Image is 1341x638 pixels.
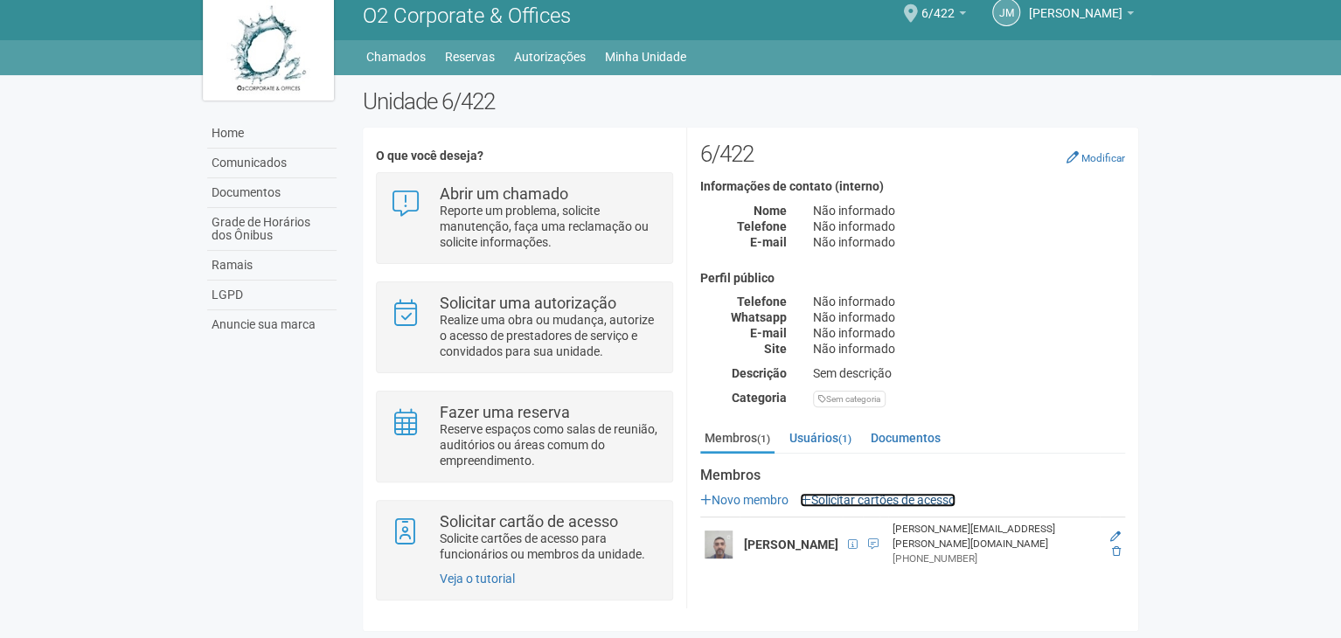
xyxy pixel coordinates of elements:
p: Reserve espaços como salas de reunião, auditórios ou áreas comum do empreendimento. [440,421,659,468]
img: user.png [705,531,733,558]
strong: Nome [754,204,787,218]
a: Autorizações [514,45,586,69]
a: Reservas [445,45,495,69]
div: Não informado [800,234,1138,250]
strong: Membros [700,468,1125,483]
a: Abrir um chamado Reporte um problema, solicite manutenção, faça uma reclamação ou solicite inform... [390,186,658,250]
small: Modificar [1081,152,1125,164]
a: Fazer uma reserva Reserve espaços como salas de reunião, auditórios ou áreas comum do empreendime... [390,405,658,468]
strong: Site [764,342,787,356]
div: Não informado [800,218,1138,234]
div: Não informado [800,294,1138,309]
strong: Telefone [737,219,787,233]
a: Solicitar cartões de acesso [800,493,955,507]
small: (1) [757,433,770,445]
h2: 6/422 [700,141,1125,167]
div: Sem descrição [800,365,1138,381]
a: Novo membro [700,493,789,507]
a: Chamados [366,45,426,69]
strong: Whatsapp [731,310,787,324]
a: Anuncie sua marca [207,310,337,339]
a: Editar membro [1110,531,1121,543]
a: Documentos [207,178,337,208]
div: Sem categoria [813,391,886,407]
p: Realize uma obra ou mudança, autorize o acesso de prestadores de serviço e convidados para sua un... [440,312,659,359]
div: Não informado [800,325,1138,341]
strong: Abrir um chamado [440,184,568,203]
a: Membros(1) [700,425,775,454]
a: Usuários(1) [785,425,856,451]
div: Não informado [800,341,1138,357]
p: Reporte um problema, solicite manutenção, faça uma reclamação ou solicite informações. [440,203,659,250]
a: Minha Unidade [605,45,686,69]
a: Documentos [866,425,945,451]
a: Home [207,119,337,149]
strong: Categoria [732,391,787,405]
strong: E-mail [750,235,787,249]
a: Comunicados [207,149,337,178]
div: [PERSON_NAME][EMAIL_ADDRESS][PERSON_NAME][DOMAIN_NAME] [893,522,1096,551]
strong: E-mail [750,326,787,340]
strong: [PERSON_NAME] [744,537,838,551]
strong: Solicitar uma autorização [440,294,616,312]
h4: Informações de contato (interno) [700,180,1125,193]
h2: Unidade 6/422 [363,88,1138,114]
h4: O que você deseja? [376,149,672,163]
strong: Solicitar cartão de acesso [440,512,618,531]
strong: Fazer uma reserva [440,403,570,421]
strong: Telefone [737,295,787,309]
span: O2 Corporate & Offices [363,3,571,28]
small: (1) [838,433,851,445]
a: [PERSON_NAME] [1029,9,1134,23]
a: Solicitar uma autorização Realize uma obra ou mudança, autorize o acesso de prestadores de serviç... [390,295,658,359]
a: Excluir membro [1112,545,1121,558]
a: Modificar [1067,150,1125,164]
div: Não informado [800,309,1138,325]
a: Solicitar cartão de acesso Solicite cartões de acesso para funcionários ou membros da unidade. [390,514,658,562]
h4: Perfil público [700,272,1125,285]
div: Não informado [800,203,1138,218]
p: Solicite cartões de acesso para funcionários ou membros da unidade. [440,531,659,562]
div: [PHONE_NUMBER] [893,551,1096,566]
strong: Descrição [732,366,787,380]
a: Grade de Horários dos Ônibus [207,208,337,251]
a: Ramais [207,251,337,281]
a: 6/422 [921,9,966,23]
a: LGPD [207,281,337,310]
a: Veja o tutorial [440,572,515,586]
